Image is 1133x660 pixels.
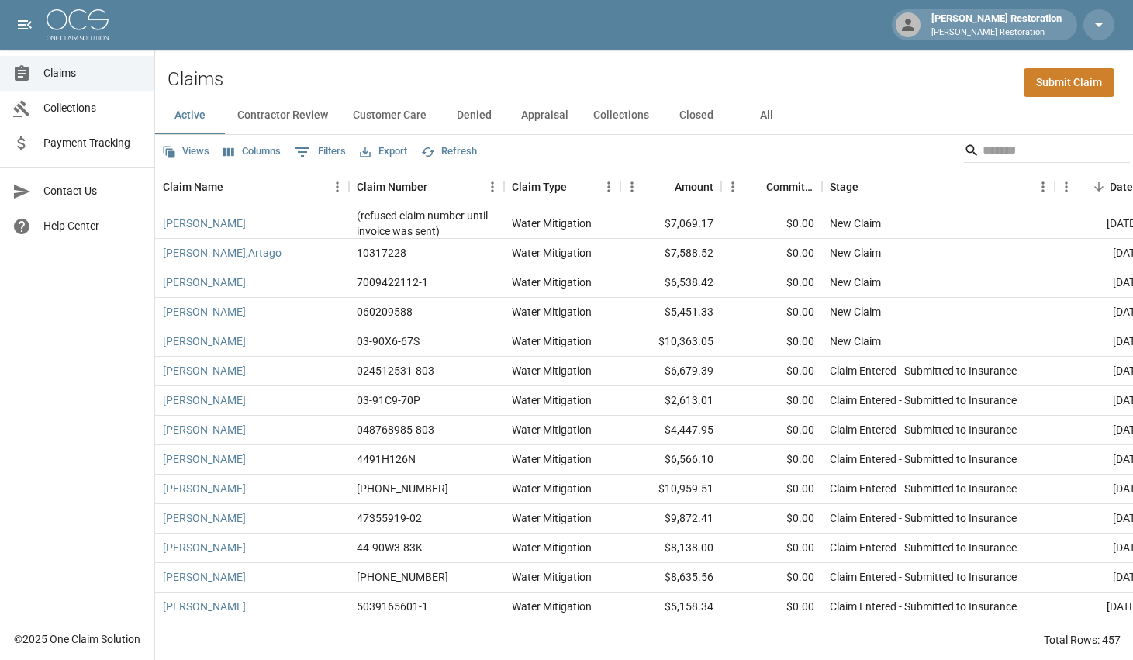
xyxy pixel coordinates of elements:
[349,165,504,209] div: Claim Number
[512,540,592,555] div: Water Mitigation
[620,504,721,534] div: $9,872.41
[158,140,213,164] button: Views
[653,176,675,198] button: Sort
[721,268,822,298] div: $0.00
[357,569,448,585] div: 300-0601822-2025
[357,275,428,290] div: 7009422112-1
[43,183,142,199] span: Contact Us
[721,445,822,475] div: $0.00
[721,593,822,622] div: $0.00
[163,245,282,261] a: [PERSON_NAME],Artago
[504,165,620,209] div: Claim Type
[1055,175,1078,199] button: Menu
[721,416,822,445] div: $0.00
[163,165,223,209] div: Claim Name
[830,569,1017,585] div: Claim Entered - Submitted to Insurance
[931,26,1062,40] p: [PERSON_NAME] Restoration
[9,9,40,40] button: open drawer
[830,165,858,209] div: Stage
[925,11,1068,39] div: [PERSON_NAME] Restoration
[512,275,592,290] div: Water Mitigation
[766,165,814,209] div: Committed Amount
[163,363,246,378] a: [PERSON_NAME]
[675,165,713,209] div: Amount
[721,165,822,209] div: Committed Amount
[43,100,142,116] span: Collections
[620,165,721,209] div: Amount
[721,175,744,199] button: Menu
[512,216,592,231] div: Water Mitigation
[163,333,246,349] a: [PERSON_NAME]
[225,97,340,134] button: Contractor Review
[357,304,413,320] div: 060209588
[340,97,439,134] button: Customer Care
[830,510,1017,526] div: Claim Entered - Submitted to Insurance
[512,481,592,496] div: Water Mitigation
[219,140,285,164] button: Select columns
[721,534,822,563] div: $0.00
[163,451,246,467] a: [PERSON_NAME]
[43,135,142,151] span: Payment Tracking
[858,176,880,198] button: Sort
[47,9,109,40] img: ocs-logo-white-transparent.png
[744,176,766,198] button: Sort
[512,392,592,408] div: Water Mitigation
[163,275,246,290] a: [PERSON_NAME]
[964,138,1130,166] div: Search
[721,239,822,268] div: $0.00
[357,540,423,555] div: 44-90W3-83K
[163,510,246,526] a: [PERSON_NAME]
[439,97,509,134] button: Denied
[620,209,721,239] div: $7,069.17
[512,245,592,261] div: Water Mitigation
[1024,68,1114,97] a: Submit Claim
[830,363,1017,378] div: Claim Entered - Submitted to Insurance
[1088,176,1110,198] button: Sort
[43,218,142,234] span: Help Center
[223,176,245,198] button: Sort
[721,504,822,534] div: $0.00
[620,563,721,593] div: $8,635.56
[163,216,246,231] a: [PERSON_NAME]
[357,392,420,408] div: 03-91C9-70P
[357,208,496,239] div: (refused claim number until invoice was sent)
[512,165,567,209] div: Claim Type
[512,510,592,526] div: Water Mitigation
[512,451,592,467] div: Water Mitigation
[163,599,246,614] a: [PERSON_NAME]
[830,392,1017,408] div: Claim Entered - Submitted to Insurance
[721,386,822,416] div: $0.00
[155,165,349,209] div: Claim Name
[620,357,721,386] div: $6,679.39
[512,422,592,437] div: Water Mitigation
[357,333,420,349] div: 03-90X6-67S
[731,97,801,134] button: All
[620,475,721,504] div: $10,959.51
[163,481,246,496] a: [PERSON_NAME]
[357,245,406,261] div: 10317228
[1031,175,1055,199] button: Menu
[357,510,422,526] div: 47355919-02
[620,416,721,445] div: $4,447.95
[326,175,349,199] button: Menu
[291,140,350,164] button: Show filters
[357,165,427,209] div: Claim Number
[168,68,223,91] h2: Claims
[830,599,1017,614] div: Claim Entered - Submitted to Insurance
[620,445,721,475] div: $6,566.10
[357,422,434,437] div: 048768985-803
[830,333,881,349] div: New Claim
[512,304,592,320] div: Water Mitigation
[163,569,246,585] a: [PERSON_NAME]
[163,422,246,437] a: [PERSON_NAME]
[356,140,411,164] button: Export
[721,327,822,357] div: $0.00
[427,176,449,198] button: Sort
[830,304,881,320] div: New Claim
[620,175,644,199] button: Menu
[830,481,1017,496] div: Claim Entered - Submitted to Insurance
[830,422,1017,437] div: Claim Entered - Submitted to Insurance
[620,327,721,357] div: $10,363.05
[721,357,822,386] div: $0.00
[620,386,721,416] div: $2,613.01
